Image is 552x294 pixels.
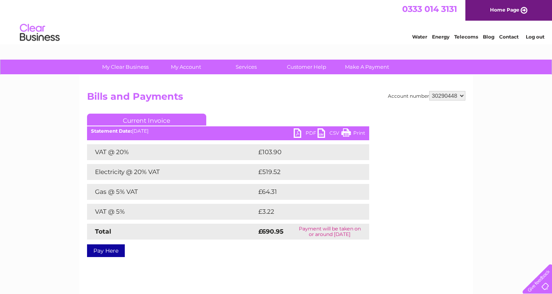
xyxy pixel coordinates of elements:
[256,164,354,180] td: £519.52
[87,164,256,180] td: Electricity @ 20% VAT
[274,60,339,74] a: Customer Help
[526,34,544,40] a: Log out
[318,128,341,140] a: CSV
[256,184,353,200] td: £64.31
[87,128,369,134] div: [DATE]
[294,128,318,140] a: PDF
[87,91,465,106] h2: Bills and Payments
[153,60,219,74] a: My Account
[87,114,206,126] a: Current Invoice
[499,34,519,40] a: Contact
[334,60,400,74] a: Make A Payment
[432,34,449,40] a: Energy
[87,144,256,160] td: VAT @ 20%
[89,4,464,39] div: Clear Business is a trading name of Verastar Limited (registered in [GEOGRAPHIC_DATA] No. 3667643...
[213,60,279,74] a: Services
[402,4,457,14] a: 0333 014 3131
[256,144,355,160] td: £103.90
[93,60,158,74] a: My Clear Business
[454,34,478,40] a: Telecoms
[87,244,125,257] a: Pay Here
[291,224,369,240] td: Payment will be taken on or around [DATE]
[388,91,465,101] div: Account number
[258,228,283,235] strong: £690.95
[412,34,427,40] a: Water
[87,184,256,200] td: Gas @ 5% VAT
[256,204,351,220] td: £3.22
[95,228,111,235] strong: Total
[341,128,365,140] a: Print
[483,34,494,40] a: Blog
[19,21,60,45] img: logo.png
[87,204,256,220] td: VAT @ 5%
[91,128,132,134] b: Statement Date:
